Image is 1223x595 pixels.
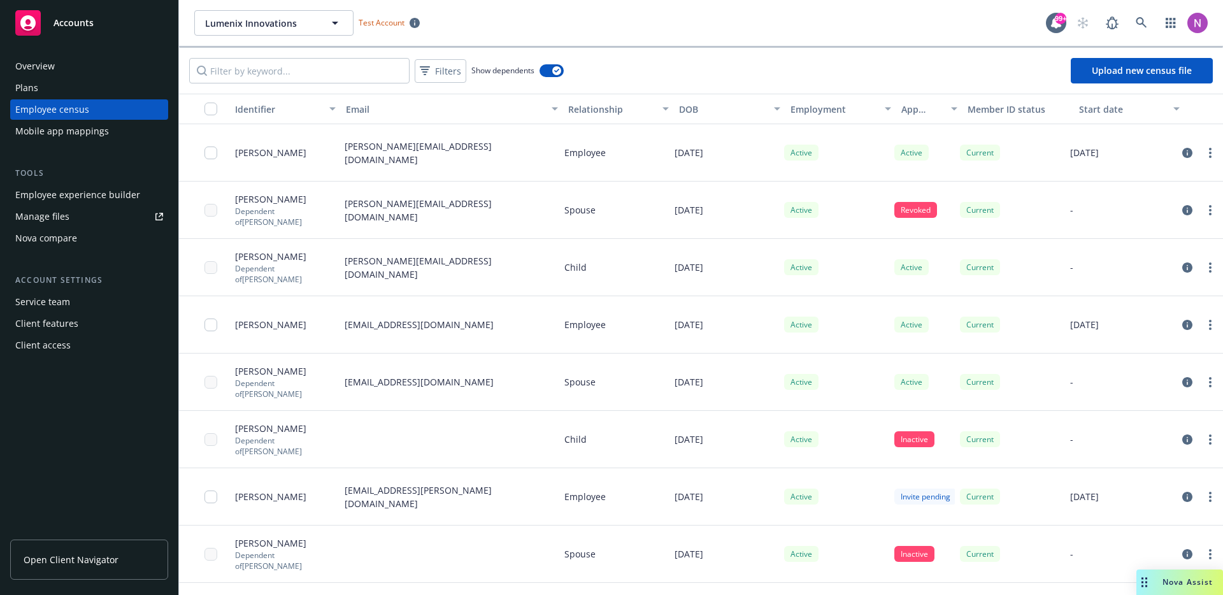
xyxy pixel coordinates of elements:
a: Switch app [1158,10,1184,36]
div: Active [784,546,819,562]
a: circleInformation [1180,489,1195,505]
span: [PERSON_NAME] [235,422,334,435]
p: [PERSON_NAME][EMAIL_ADDRESS][DOMAIN_NAME] [345,140,554,166]
input: Toggle Row Selected [204,319,217,331]
p: [DATE] [675,547,703,561]
p: [DATE] [675,318,703,331]
div: Active [784,317,819,333]
a: more [1203,145,1218,161]
div: Plans [15,78,38,98]
div: Active [784,145,819,161]
p: Dependent of [PERSON_NAME] [235,550,334,571]
p: Dependent of [PERSON_NAME] [235,263,334,285]
p: Spouse [564,375,596,389]
p: [PERSON_NAME][EMAIL_ADDRESS][DOMAIN_NAME] [345,197,554,224]
a: Search [1129,10,1154,36]
a: circleInformation [1180,203,1195,218]
a: Service team [10,292,168,312]
button: DOB [674,94,785,124]
div: Email [346,103,544,116]
input: Toggle Row Selected [204,261,217,274]
div: 99+ [1055,13,1066,24]
p: - [1070,433,1073,446]
div: Client access [15,335,71,355]
a: circleInformation [1180,432,1195,447]
span: Show dependents [471,65,534,76]
span: [PERSON_NAME] [235,536,334,550]
div: Active [894,374,929,390]
div: Active [894,317,929,333]
div: Current [960,145,1000,161]
span: Nova Assist [1162,577,1213,587]
p: [DATE] [675,261,703,274]
p: Dependent of [PERSON_NAME] [235,378,334,399]
input: Toggle Row Selected [204,204,217,217]
div: Active [784,431,819,447]
a: Manage files [10,206,168,227]
div: Drag to move [1136,570,1152,595]
div: Overview [15,56,55,76]
div: Current [960,202,1000,218]
p: Employee [564,146,606,159]
a: Start snowing [1070,10,1096,36]
button: Relationship [563,94,674,124]
button: Email [341,94,563,124]
span: Open Client Navigator [24,553,118,566]
div: Current [960,431,1000,447]
div: Member ID status [968,103,1068,116]
div: Relationship [568,103,655,116]
div: Mobile app mappings [15,121,109,141]
p: [DATE] [675,433,703,446]
div: Nova compare [15,228,77,248]
a: more [1203,203,1218,218]
a: circleInformation [1180,375,1195,390]
button: Start date [1074,94,1185,124]
p: Child [564,433,587,446]
input: Toggle Row Selected [204,548,217,561]
p: - [1070,261,1073,274]
a: more [1203,375,1218,390]
span: Test Account [354,16,425,29]
p: [DATE] [1070,490,1099,503]
span: [PERSON_NAME] [235,250,334,263]
div: Inactive [894,546,934,562]
span: Accounts [54,18,94,28]
div: Current [960,317,1000,333]
button: App status [896,94,963,124]
div: Active [784,489,819,505]
p: - [1070,547,1073,561]
div: Current [960,259,1000,275]
p: Spouse [564,547,596,561]
p: [DATE] [1070,146,1099,159]
a: circleInformation [1180,317,1195,333]
a: Mobile app mappings [10,121,168,141]
div: Current [960,489,1000,505]
a: more [1203,489,1218,505]
a: Nova compare [10,228,168,248]
span: Filters [435,64,461,78]
div: Employment [790,103,877,116]
div: Active [784,202,819,218]
input: Toggle Row Selected [204,491,217,503]
p: Spouse [564,203,596,217]
p: [EMAIL_ADDRESS][DOMAIN_NAME] [345,375,494,389]
p: [DATE] [675,146,703,159]
div: Service team [15,292,70,312]
div: Active [894,145,929,161]
span: Lumenix Innovations [205,17,315,30]
span: [PERSON_NAME] [235,318,306,331]
a: Client access [10,335,168,355]
p: [DATE] [675,203,703,217]
div: Active [784,374,819,390]
span: [PERSON_NAME] [235,364,334,378]
span: [PERSON_NAME] [235,490,306,503]
a: Employee experience builder [10,185,168,205]
button: Filters [415,59,466,83]
div: Employee census [15,99,89,120]
div: Manage files [15,206,69,227]
div: Client features [15,313,78,334]
a: Plans [10,78,168,98]
div: Start date [1079,103,1166,116]
p: Employee [564,490,606,503]
a: more [1203,317,1218,333]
